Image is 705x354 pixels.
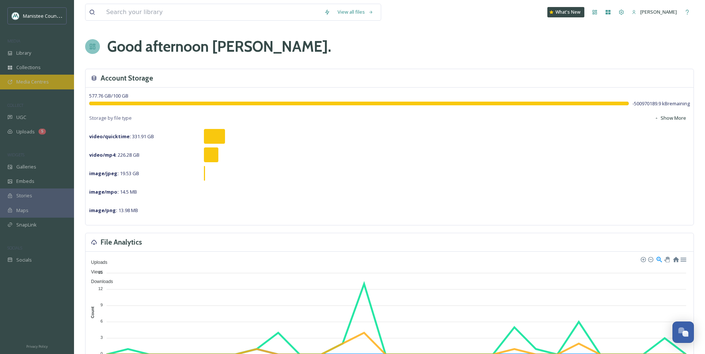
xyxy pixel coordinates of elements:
span: SnapLink [16,221,37,228]
span: MEDIA [7,38,20,44]
span: Privacy Policy [26,344,48,349]
span: 14.5 MB [89,188,137,195]
button: Show More [651,111,690,125]
span: 577.76 GB / 100 GB [89,92,128,99]
span: Media Centres [16,78,49,85]
span: Galleries [16,163,36,170]
div: 5 [38,129,46,135]
div: Zoom Out [648,256,653,262]
button: Open Chat [672,321,694,343]
strong: video/quicktime : [89,133,131,140]
img: logo.jpeg [12,12,19,20]
span: Manistee County Tourism [23,12,80,19]
h1: Good afternoon [PERSON_NAME] . [107,35,331,58]
div: Zoom In [640,256,645,262]
a: [PERSON_NAME] [628,5,681,19]
span: 331.91 GB [89,133,154,140]
h3: File Analytics [101,237,142,248]
tspan: 9 [101,303,103,307]
strong: video/mp4 : [89,152,117,158]
tspan: 6 [101,319,103,323]
div: Reset Zoom [672,256,679,262]
span: Collections [16,64,41,71]
span: COLLECT [7,102,23,108]
a: Privacy Policy [26,341,48,350]
div: Selection Zoom [656,256,662,262]
text: Count [90,306,95,318]
span: Socials [16,256,32,263]
span: 226.28 GB [89,152,140,158]
span: [PERSON_NAME] [640,8,677,15]
tspan: 12 [98,286,103,291]
span: 13.98 MB [89,207,138,214]
span: Downloads [85,279,113,284]
span: Maps [16,207,28,214]
span: -500970189.9 kB remaining [632,100,690,107]
span: Stories [16,192,32,199]
span: 19.53 GB [89,170,139,177]
h3: Account Storage [101,73,153,84]
span: SOCIALS [7,245,22,251]
input: Search your library [103,4,320,20]
span: Embeds [16,178,34,185]
strong: image/jpeg : [89,170,119,177]
strong: image/mpo : [89,188,119,195]
span: Views [85,269,103,275]
span: Storage by file type [89,115,132,122]
a: View all files [334,5,377,19]
span: Uploads [85,260,107,265]
div: Menu [680,256,686,262]
div: Panning [664,257,669,261]
span: UGC [16,114,26,121]
strong: image/png : [89,207,117,214]
span: Library [16,50,31,57]
span: WIDGETS [7,152,24,157]
tspan: 15 [98,270,103,274]
a: What's New [547,7,584,17]
tspan: 3 [101,335,103,340]
span: Uploads [16,128,35,135]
